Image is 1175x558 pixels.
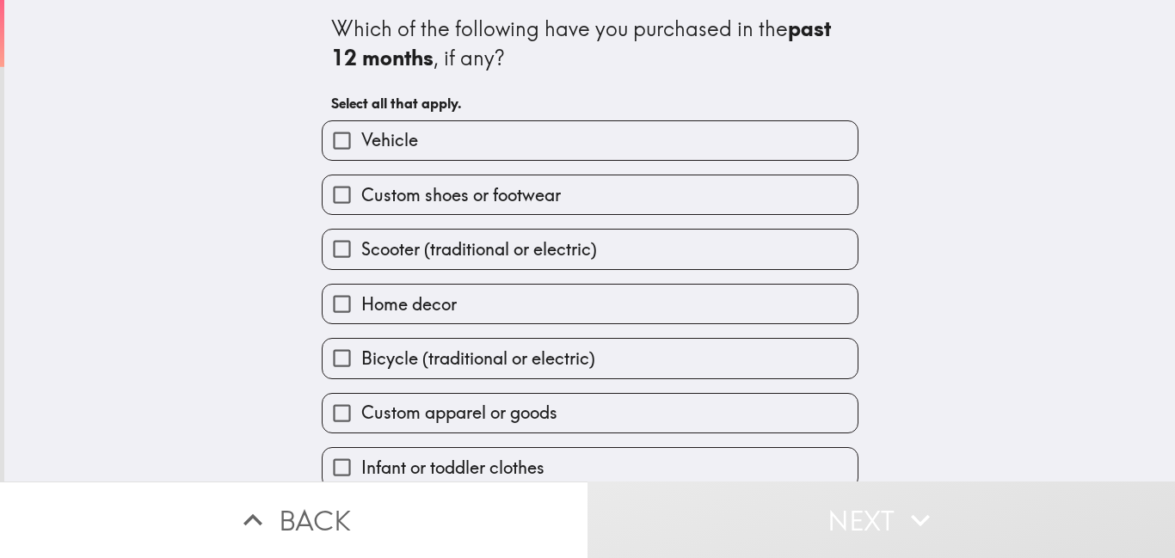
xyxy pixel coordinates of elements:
button: Custom shoes or footwear [323,175,858,214]
button: Bicycle (traditional or electric) [323,339,858,377]
button: Vehicle [323,121,858,160]
span: Home decor [361,292,457,316]
button: Custom apparel or goods [323,394,858,432]
span: Custom shoes or footwear [361,183,561,207]
h6: Select all that apply. [331,94,849,113]
span: Infant or toddler clothes [361,456,544,480]
span: Scooter (traditional or electric) [361,237,597,261]
span: Bicycle (traditional or electric) [361,346,595,371]
button: Next [587,481,1175,558]
button: Home decor [323,285,858,323]
button: Scooter (traditional or electric) [323,230,858,268]
b: past 12 months [331,15,836,71]
span: Vehicle [361,128,418,152]
div: Which of the following have you purchased in the , if any? [331,15,849,72]
span: Custom apparel or goods [361,401,557,425]
button: Infant or toddler clothes [323,448,858,487]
